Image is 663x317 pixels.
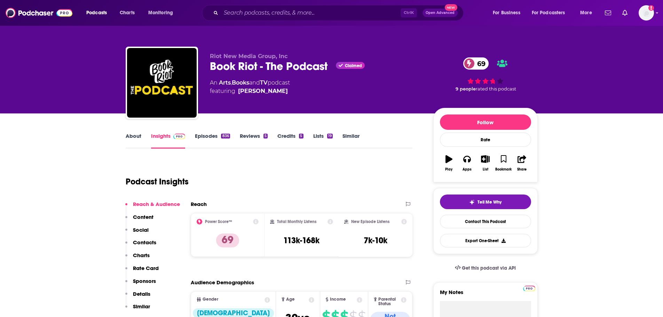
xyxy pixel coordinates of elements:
[477,199,502,205] span: Tell Me Why
[527,7,575,18] button: open menu
[299,134,303,138] div: 5
[125,252,150,265] button: Charts
[86,8,107,18] span: Podcasts
[495,151,513,176] button: Bookmark
[342,133,360,149] a: Similar
[120,8,135,18] span: Charts
[639,5,654,21] img: User Profile
[286,297,295,302] span: Age
[602,7,614,19] a: Show notifications dropdown
[133,214,153,220] p: Content
[133,227,149,233] p: Social
[648,5,654,11] svg: Add a profile image
[440,234,531,247] button: Export One-Sheet
[445,4,457,11] span: New
[523,286,535,291] img: Podchaser Pro
[463,167,472,172] div: Apps
[210,79,290,95] div: An podcast
[313,133,333,149] a: Lists19
[133,265,159,271] p: Rate Card
[173,134,186,139] img: Podchaser Pro
[126,133,141,149] a: About
[440,215,531,228] a: Contact This Podcast
[125,278,156,291] button: Sponsors
[125,214,153,227] button: Content
[483,167,488,172] div: List
[115,7,139,18] a: Charts
[445,167,452,172] div: Play
[440,289,531,301] label: My Notes
[231,79,232,86] span: ,
[433,53,538,96] div: 69 9 peoplerated this podcast
[216,233,239,247] p: 69
[345,64,362,68] span: Claimed
[238,87,288,95] a: Rebecca Schinsky
[426,11,455,15] span: Open Advanced
[125,227,149,239] button: Social
[351,219,389,224] h2: New Episode Listens
[495,167,512,172] div: Bookmark
[125,265,159,278] button: Rate Card
[6,6,72,19] img: Podchaser - Follow, Share and Rate Podcasts
[327,134,333,138] div: 19
[619,7,630,19] a: Show notifications dropdown
[125,291,150,303] button: Details
[191,201,207,207] h2: Reach
[126,176,189,187] h1: Podcast Insights
[580,8,592,18] span: More
[148,8,173,18] span: Monitoring
[151,133,186,149] a: InsightsPodchaser Pro
[221,7,401,18] input: Search podcasts, credits, & more...
[125,303,150,316] button: Similar
[440,114,531,130] button: Follow
[575,7,601,18] button: open menu
[133,239,156,246] p: Contacts
[488,7,529,18] button: open menu
[219,79,231,86] a: Arts
[133,201,180,207] p: Reach & Audience
[378,297,400,306] span: Parental Status
[249,79,260,86] span: and
[240,133,268,149] a: Reviews5
[133,291,150,297] p: Details
[470,57,489,70] span: 69
[493,8,520,18] span: For Business
[440,195,531,209] button: tell me why sparkleTell Me Why
[423,9,458,17] button: Open AdvancedNew
[639,5,654,21] button: Show profile menu
[462,265,516,271] span: Get this podcast via API
[205,219,232,224] h2: Power Score™
[458,151,476,176] button: Apps
[208,5,470,21] div: Search podcasts, credits, & more...
[133,278,156,284] p: Sponsors
[283,235,319,246] h3: 113k-168k
[232,79,249,86] a: Books
[364,235,387,246] h3: 7k-10k
[210,87,290,95] span: featuring
[639,5,654,21] span: Logged in as mfurr
[133,252,150,259] p: Charts
[277,133,303,149] a: Credits5
[456,86,476,92] span: 9 people
[330,297,346,302] span: Income
[81,7,116,18] button: open menu
[221,134,230,138] div: 836
[143,7,182,18] button: open menu
[517,167,527,172] div: Share
[476,86,516,92] span: rated this podcast
[263,134,268,138] div: 5
[401,8,417,17] span: Ctrl K
[513,151,531,176] button: Share
[449,260,522,277] a: Get this podcast via API
[277,219,316,224] h2: Total Monthly Listens
[191,279,254,286] h2: Audience Demographics
[260,79,268,86] a: TV
[523,285,535,291] a: Pro website
[210,53,287,60] span: Riot New Media Group, Inc
[127,48,197,118] img: Book Riot - The Podcast
[476,151,494,176] button: List
[125,239,156,252] button: Contacts
[469,199,475,205] img: tell me why sparkle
